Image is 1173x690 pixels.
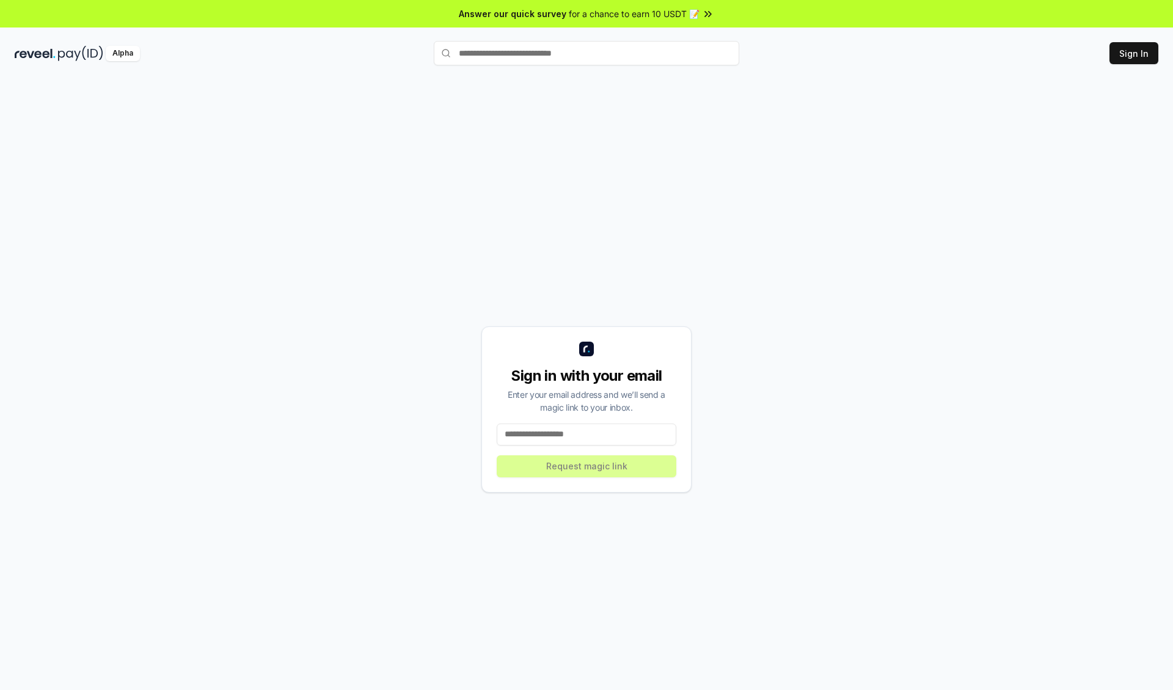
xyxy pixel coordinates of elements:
img: logo_small [579,342,594,356]
span: for a chance to earn 10 USDT 📝 [569,7,700,20]
span: Answer our quick survey [459,7,566,20]
div: Enter your email address and we’ll send a magic link to your inbox. [497,388,676,414]
button: Sign In [1109,42,1158,64]
div: Sign in with your email [497,366,676,386]
div: Alpha [106,46,140,61]
img: pay_id [58,46,103,61]
img: reveel_dark [15,46,56,61]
